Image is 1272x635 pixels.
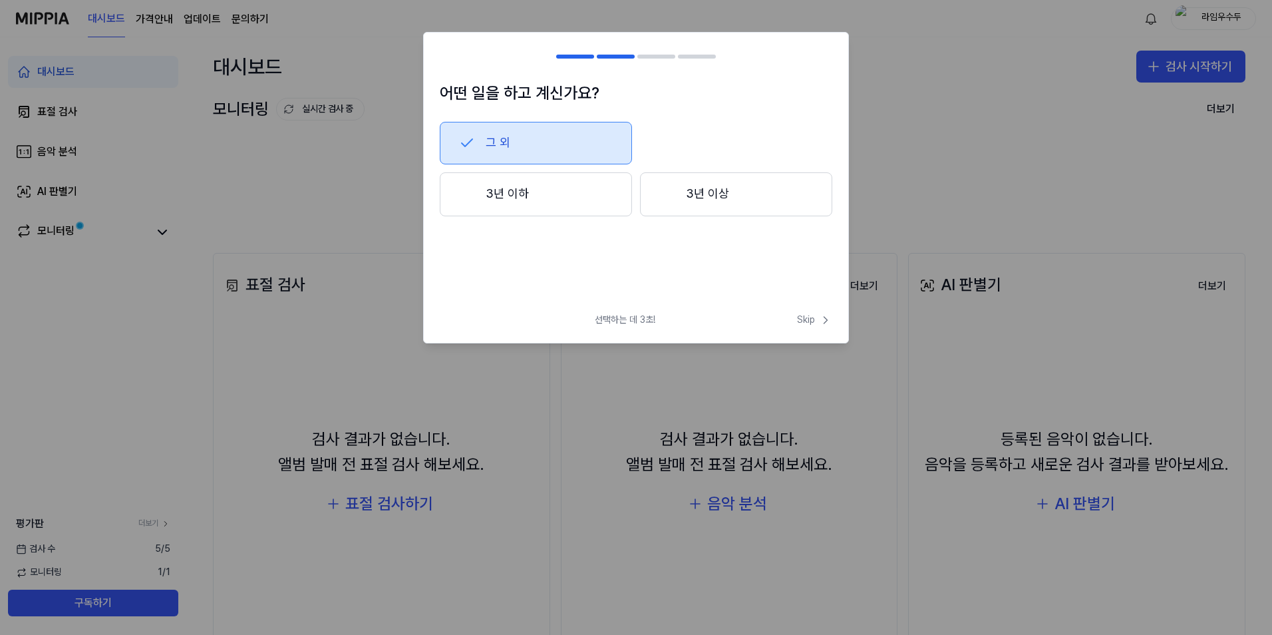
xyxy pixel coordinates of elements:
[440,122,632,164] button: 그 외
[797,314,832,327] span: Skip
[440,172,632,216] button: 3년 이하
[794,314,832,327] button: Skip
[640,172,832,216] button: 3년 이상
[595,314,655,327] span: 선택하는 데 3초!
[440,81,832,106] h1: 어떤 일을 하고 계신가요?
